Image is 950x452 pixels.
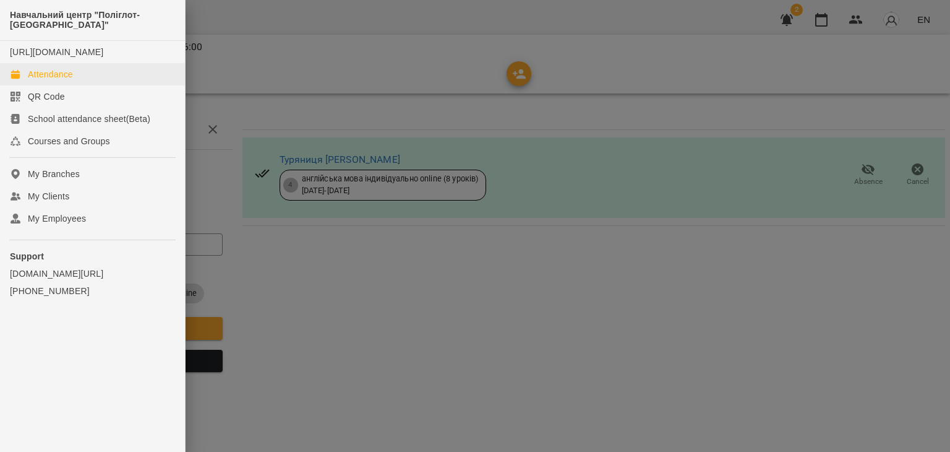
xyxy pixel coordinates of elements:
[28,90,65,103] div: QR Code
[28,190,69,202] div: My Clients
[28,168,80,180] div: My Branches
[10,267,175,280] a: [DOMAIN_NAME][URL]
[28,68,73,80] div: Attendance
[28,212,86,225] div: My Employees
[10,285,175,297] a: [PHONE_NUMBER]
[10,10,175,30] span: Навчальний центр "Поліглот-[GEOGRAPHIC_DATA]"
[28,135,110,147] div: Courses and Groups
[28,113,150,125] div: School attendance sheet(Beta)
[10,47,103,57] a: [URL][DOMAIN_NAME]
[10,250,175,263] p: Support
